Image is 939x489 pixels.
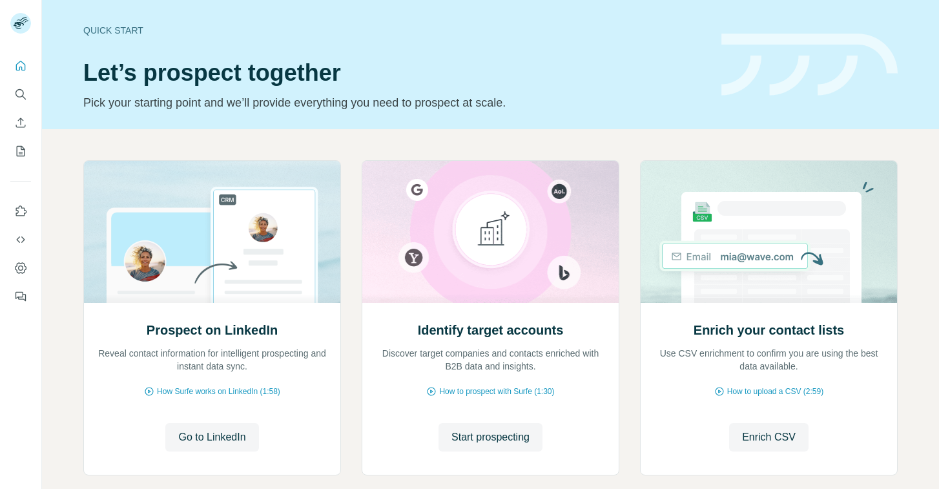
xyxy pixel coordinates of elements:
span: How to prospect with Surfe (1:30) [439,386,554,397]
button: Enrich CSV [729,423,809,452]
p: Pick your starting point and we’ll provide everything you need to prospect at scale. [83,94,706,112]
button: Enrich CSV [10,111,31,134]
button: Feedback [10,285,31,308]
div: Quick start [83,24,706,37]
button: Go to LinkedIn [165,423,258,452]
button: Use Surfe on LinkedIn [10,200,31,223]
img: Enrich your contact lists [640,161,898,303]
p: Reveal contact information for intelligent prospecting and instant data sync. [97,347,327,373]
button: Quick start [10,54,31,78]
img: Identify target accounts [362,161,619,303]
h2: Identify target accounts [418,321,564,339]
p: Use CSV enrichment to confirm you are using the best data available. [654,347,884,373]
button: Start prospecting [439,423,542,452]
button: Use Surfe API [10,228,31,251]
img: Prospect on LinkedIn [83,161,341,303]
span: How to upload a CSV (2:59) [727,386,823,397]
button: Search [10,83,31,106]
h1: Let’s prospect together [83,60,706,86]
button: My lists [10,140,31,163]
p: Discover target companies and contacts enriched with B2B data and insights. [375,347,606,373]
h2: Enrich your contact lists [694,321,844,339]
span: How Surfe works on LinkedIn (1:58) [157,386,280,397]
h2: Prospect on LinkedIn [147,321,278,339]
span: Go to LinkedIn [178,430,245,445]
span: Enrich CSV [742,430,796,445]
img: banner [721,34,898,96]
button: Dashboard [10,256,31,280]
span: Start prospecting [451,430,530,445]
